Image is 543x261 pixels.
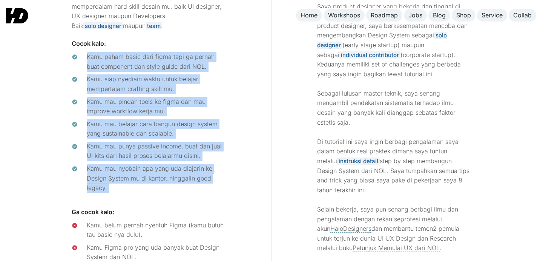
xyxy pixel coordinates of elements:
div: Shop [456,11,471,19]
a: Blog [428,9,450,22]
div: Kamu belum pernah nyentuh Figma (kamu butuh tau basic nya dulu). [87,221,226,240]
div: Kamu mau punya passive income, buat dan jual UI kits dari hasil proses belajarmu disini. [87,142,226,161]
a: Home [296,9,322,22]
div: Kamu siap nyediain waktu untuk belajar mempertajam crafting skill mu. [87,74,226,94]
div: Kamu mau pindah tools ke figma dan mau improve workflow kerja mu. [87,97,226,116]
div: Kamu paham basic dari figma tapi ga pernah buat component dan style guide dari NOL. [87,52,226,71]
div: Kamu mau nyobain apa yang uda diajarin ke Design System mu di kantor, ninggalin good legacy. [87,164,226,193]
span: solo designer [83,22,123,29]
div: Ga cocok kalo: [72,208,226,216]
a: Jobs [404,9,427,22]
div: Collab [513,11,532,19]
a: Workshops [324,9,365,22]
div: Service [482,11,503,19]
a: HaloDesigners [330,225,371,233]
div: Workshops [328,11,360,19]
a: Petunjuk Memulai UX dari NOL [353,244,440,252]
span: individual contributor [339,51,400,59]
a: Roadmap [366,9,402,22]
a: Service [477,9,507,22]
div: Cocok kalo: [72,40,226,48]
div: Blog [433,11,446,19]
span: instruksi detail [337,158,380,165]
div: Jobs [408,11,422,19]
a: Collab [509,9,536,22]
span: team [146,22,162,29]
span: solo designer [317,32,447,49]
div: Roadmap [371,11,398,19]
div: Home [301,11,318,19]
a: Shop [452,9,476,22]
div: Kamu mau belajar cara bangun design system yang sustainable dan scalable. [87,119,226,139]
